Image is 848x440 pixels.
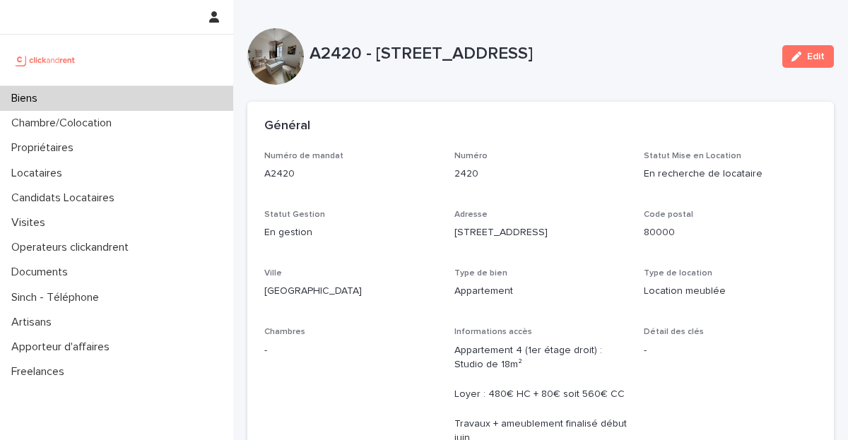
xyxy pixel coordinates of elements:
p: Visites [6,216,57,230]
p: [GEOGRAPHIC_DATA] [264,284,437,299]
p: A2420 [264,167,437,182]
p: A2420 - [STREET_ADDRESS] [310,44,771,64]
p: Locataires [6,167,73,180]
span: Numéro de mandat [264,152,343,160]
p: Candidats Locataires [6,191,126,205]
p: Artisans [6,316,63,329]
p: 80000 [644,225,817,240]
p: 2420 [454,167,628,182]
p: [STREET_ADDRESS] [454,225,628,240]
p: Documents [6,266,79,279]
span: Informations accès [454,328,532,336]
p: Sinch - Téléphone [6,291,110,304]
span: Détail des clés [644,328,704,336]
p: En recherche de locataire [644,167,817,182]
span: Numéro [454,152,488,160]
p: Location meublée [644,284,817,299]
button: Edit [782,45,834,68]
span: Chambres [264,328,305,336]
span: Statut Gestion [264,210,325,219]
p: Propriétaires [6,141,85,155]
span: Code postal [644,210,693,219]
p: - [644,343,817,358]
p: Appartement [454,284,628,299]
h2: Général [264,119,310,134]
span: Type de bien [454,269,507,278]
span: Ville [264,269,282,278]
p: Chambre/Colocation [6,117,123,130]
p: Apporteur d'affaires [6,340,121,354]
p: Operateurs clickandrent [6,241,140,254]
span: Adresse [454,210,488,219]
p: - [264,343,437,358]
p: Biens [6,92,49,105]
img: UCB0brd3T0yccxBKYDjQ [11,46,80,74]
span: Statut Mise en Location [644,152,741,160]
p: En gestion [264,225,437,240]
span: Type de location [644,269,712,278]
span: Edit [807,52,825,61]
p: Freelances [6,365,76,379]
